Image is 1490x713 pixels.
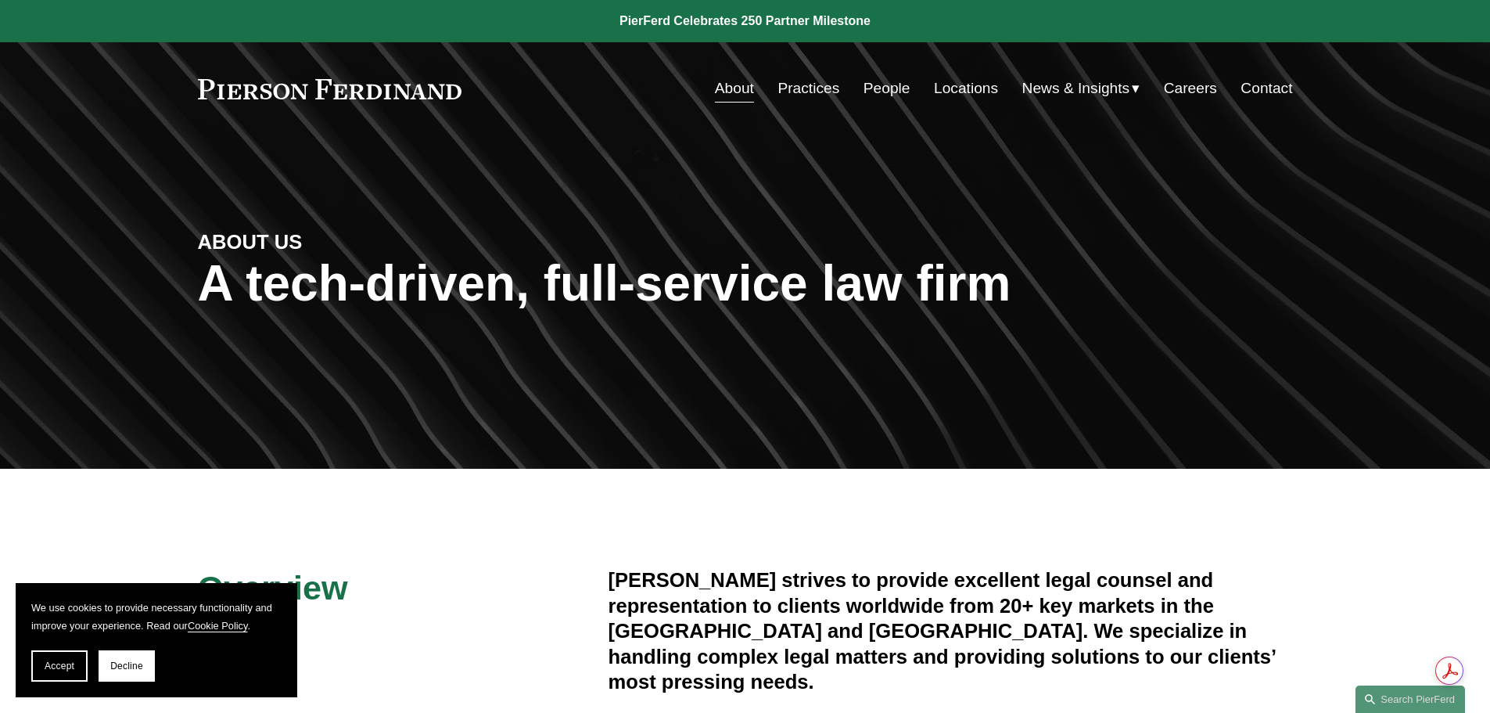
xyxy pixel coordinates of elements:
[1022,75,1130,103] span: News & Insights
[1022,74,1140,103] a: folder dropdown
[110,661,143,672] span: Decline
[715,74,754,103] a: About
[1164,74,1217,103] a: Careers
[863,74,910,103] a: People
[1355,686,1465,713] a: Search this site
[1240,74,1292,103] a: Contact
[188,620,248,632] a: Cookie Policy
[198,569,348,607] span: Overview
[198,231,303,253] strong: ABOUT US
[31,650,88,682] button: Accept
[609,567,1293,694] h4: [PERSON_NAME] strives to provide excellent legal counsel and representation to clients worldwide ...
[31,599,282,635] p: We use cookies to provide necessary functionality and improve your experience. Read our .
[934,74,998,103] a: Locations
[99,650,155,682] button: Decline
[45,661,74,672] span: Accept
[777,74,839,103] a: Practices
[198,255,1293,312] h1: A tech-driven, full-service law firm
[16,583,297,697] section: Cookie banner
